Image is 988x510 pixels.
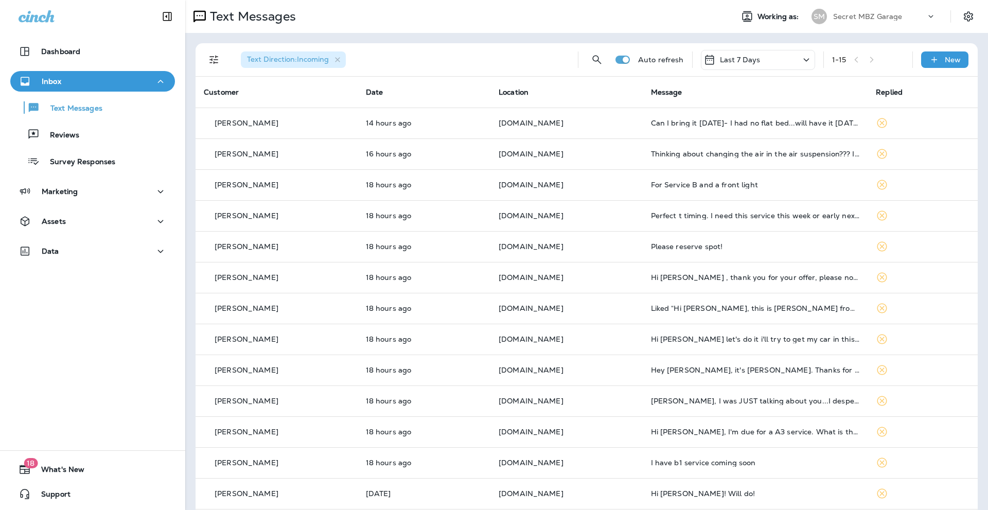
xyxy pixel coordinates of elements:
button: Search Messages [587,49,607,70]
span: What's New [31,465,84,478]
div: Thinking about changing the air in the air suspension??? I guess there can be water. Ask the boss... [651,150,860,158]
span: Date [366,87,383,97]
span: [DOMAIN_NAME] [499,149,563,159]
p: [PERSON_NAME] [215,304,278,312]
span: Text Direction : Incoming [247,55,329,64]
div: For Service B and a front light [651,181,860,189]
div: Can I bring it tomorrow- I had no flat bed...will have it tomorrow [651,119,860,127]
span: [DOMAIN_NAME] [499,180,563,189]
span: Replied [876,87,903,97]
div: Hi Jeff, I'm due for a A3 service. What is the cost for that? [651,428,860,436]
p: Aug 18, 2025 01:16 PM [366,397,482,405]
span: 18 [24,458,38,468]
div: Text Direction:Incoming [241,51,346,68]
div: Hi Jeff let's do it i'll try to get my car in this week. [651,335,860,343]
span: Support [31,490,70,502]
p: Aug 18, 2025 01:15 PM [366,459,482,467]
button: Filters [204,49,224,70]
p: [PERSON_NAME] [215,242,278,251]
p: Last 7 Days [720,56,761,64]
p: Dashboard [41,47,80,56]
p: Aug 18, 2025 01:15 PM [366,428,482,436]
p: Secret MBZ Garage [833,12,902,21]
span: Working as: [757,12,801,21]
p: Text Messages [40,104,102,114]
div: Hey Jeff, it's Seth. Thanks for your note against my better judgment. I actually took my SL 63 ba... [651,366,860,374]
p: [PERSON_NAME] [215,150,278,158]
p: Inbox [42,77,61,85]
p: Assets [42,217,66,225]
span: Location [499,87,528,97]
p: Marketing [42,187,78,196]
p: Aug 18, 2025 01:40 PM [366,212,482,220]
div: Heyyyy Jeff, I was JUST talking about you...I desperately need my car service, as it is past due.... [651,397,860,405]
p: Aug 18, 2025 01:27 PM [366,273,482,282]
button: 18What's New [10,459,175,480]
p: [PERSON_NAME] [215,273,278,282]
span: [DOMAIN_NAME] [499,304,563,313]
button: Marketing [10,181,175,202]
button: Reviews [10,124,175,145]
span: [DOMAIN_NAME] [499,211,563,220]
button: Settings [959,7,978,26]
p: [PERSON_NAME] [215,397,278,405]
div: Please reserve spot! [651,242,860,251]
p: [PERSON_NAME] [215,366,278,374]
div: Perfect t timing. I need this service this week or early next on the 2009 E350. And we schedule p... [651,212,860,220]
p: [PERSON_NAME] [215,212,278,220]
p: [PERSON_NAME] [215,181,278,189]
span: [DOMAIN_NAME] [499,273,563,282]
button: Collapse Sidebar [153,6,182,27]
p: Aug 18, 2025 01:19 PM [366,335,482,343]
p: Text Messages [206,9,296,24]
p: Aug 18, 2025 01:26 PM [366,304,482,312]
div: Hi Jeff! Will do! [651,489,860,498]
button: Assets [10,211,175,232]
span: [DOMAIN_NAME] [499,396,563,406]
p: New [945,56,961,64]
span: [DOMAIN_NAME] [499,118,563,128]
button: Data [10,241,175,261]
p: Auto refresh [638,56,684,64]
div: Hi Jeff , thank you for your offer, please note that I sold the car last March .. [651,273,860,282]
button: Text Messages [10,97,175,118]
p: [PERSON_NAME] [215,428,278,436]
p: Aug 18, 2025 03:16 PM [366,150,482,158]
p: [PERSON_NAME] [215,489,278,498]
span: [DOMAIN_NAME] [499,365,563,375]
p: [PERSON_NAME] [215,335,278,343]
span: [DOMAIN_NAME] [499,427,563,436]
p: Data [42,247,59,255]
span: Message [651,87,682,97]
button: Support [10,484,175,504]
p: Survey Responses [40,157,115,167]
button: Dashboard [10,41,175,62]
button: Inbox [10,71,175,92]
div: SM [811,9,827,24]
span: [DOMAIN_NAME] [499,458,563,467]
p: Aug 18, 2025 01:17 PM [366,366,482,374]
p: Aug 18, 2025 01:57 PM [366,181,482,189]
p: [PERSON_NAME] [215,459,278,467]
p: Aug 18, 2025 05:46 PM [366,119,482,127]
span: [DOMAIN_NAME] [499,489,563,498]
p: Aug 14, 2025 08:43 AM [366,489,482,498]
div: I have b1 service coming soon [651,459,860,467]
div: 1 - 15 [832,56,846,64]
span: Customer [204,87,239,97]
p: Aug 18, 2025 01:29 PM [366,242,482,251]
p: Reviews [40,131,79,140]
span: [DOMAIN_NAME] [499,242,563,251]
p: [PERSON_NAME] [215,119,278,127]
button: Survey Responses [10,150,175,172]
span: [DOMAIN_NAME] [499,335,563,344]
div: Liked “Hi Catrina, this is Jeff from Secret MBZ. Summer heat is here, but don't worry. Our $79 Ro... [651,304,860,312]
